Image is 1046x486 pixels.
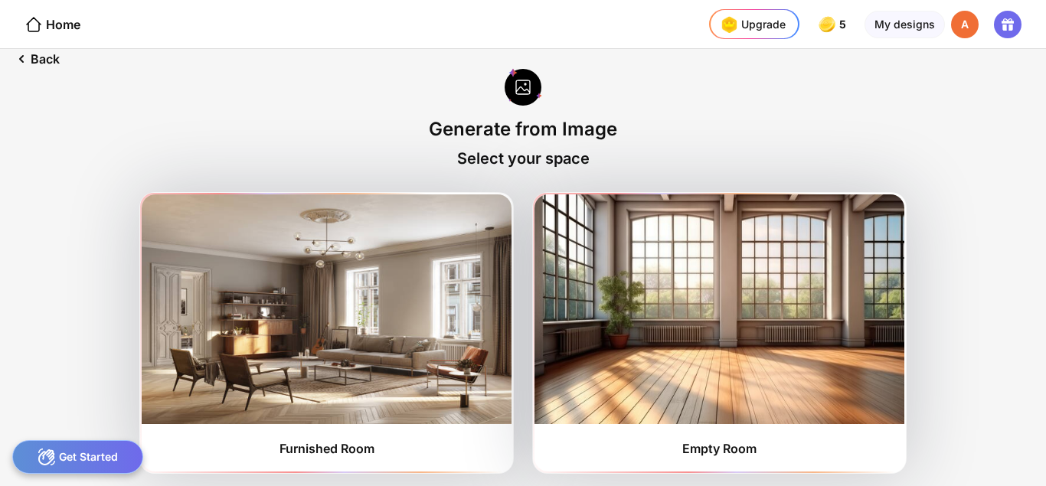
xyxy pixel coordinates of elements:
[951,11,979,38] div: A
[682,441,757,456] div: Empty Room
[142,194,512,424] img: furnishedRoom1.jpg
[25,15,80,34] div: Home
[429,118,617,140] div: Generate from Image
[279,441,374,456] div: Furnished Room
[839,18,849,31] span: 5
[717,12,786,37] div: Upgrade
[457,149,590,168] div: Select your space
[534,194,904,424] img: furnishedRoom2.jpg
[12,440,143,474] div: Get Started
[717,12,741,37] img: upgrade-nav-btn-icon.gif
[865,11,945,38] div: My designs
